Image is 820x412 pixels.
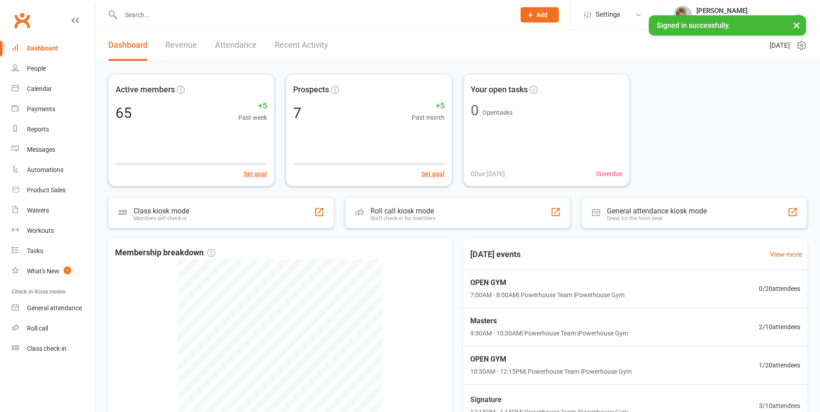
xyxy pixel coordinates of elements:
span: 1 / 20 attendees [759,360,800,370]
div: Great for the front desk [607,215,707,222]
div: Messages [27,146,55,153]
span: OPEN GYM [470,277,624,289]
a: Revenue [165,30,197,61]
a: Automations [12,160,95,180]
span: Add [536,11,548,18]
div: Roll call kiosk mode [370,207,436,215]
span: OPEN GYM [470,353,632,365]
span: +5 [238,100,267,113]
div: Roll call [27,325,48,332]
span: Active members [116,83,175,96]
input: Search... [118,9,509,21]
span: 10:30AM - 12:15PM | Powerhouse Team | Powerhouse Gym [470,367,632,376]
div: 65 [116,106,132,120]
div: Members self check-in [134,215,189,222]
span: 3 / 10 attendees [759,400,800,410]
a: Calendar [12,79,95,99]
div: What's New [27,267,59,275]
a: Dashboard [12,38,95,59]
a: Product Sales [12,180,95,200]
span: Membership breakdown [115,246,215,259]
div: Staff check-in for members [370,215,436,222]
span: [DATE] [770,40,790,51]
a: Attendance [215,30,257,61]
a: Roll call [12,318,95,339]
div: 0 [471,103,479,118]
div: General attendance [27,304,82,312]
div: Dashboard [27,45,58,52]
div: Class check-in [27,345,67,352]
a: Payments [12,99,95,119]
div: [PERSON_NAME] [696,7,795,15]
span: 1 [64,267,71,274]
div: Waivers [27,207,49,214]
a: What's New1 [12,261,95,281]
span: 0 overdue [596,169,622,179]
a: Recent Activity [275,30,328,61]
span: +5 [412,100,445,113]
div: Payments [27,105,55,113]
a: View more [770,249,802,260]
a: Tasks [12,241,95,261]
span: 9:30AM - 10:30AM | Powerhouse Team | Powerhouse Gym [470,328,628,338]
a: People [12,59,95,79]
button: Set goal [421,169,445,179]
div: Product Sales [27,186,66,194]
button: Set goal [244,169,267,179]
div: 7 [293,106,301,120]
div: Workouts [27,227,54,234]
span: 2 / 10 attendees [759,322,800,332]
img: thumb_image1590539733.png [674,6,692,24]
span: Past month [412,113,445,122]
span: Open tasks [482,109,512,116]
span: 7:00AM - 8:00AM | Powerhouse Team | Powerhouse Gym [470,290,624,300]
div: Class kiosk mode [134,207,189,215]
span: Your open tasks [471,83,528,96]
h3: [DATE] events [463,246,528,263]
div: People [27,65,46,72]
span: Masters [470,315,628,327]
button: × [789,15,805,35]
a: Messages [12,140,95,160]
div: Reports [27,126,49,133]
span: 0 Due [DATE] [471,169,505,179]
div: Calendar [27,85,52,92]
span: Prospects [293,83,329,96]
a: Dashboard [108,30,147,61]
div: Automations [27,166,63,173]
span: Signature [470,394,628,406]
div: Powerhouse Physiotherapy Pty Ltd [696,15,795,23]
a: Class kiosk mode [12,339,95,359]
span: Signed in successfully. [657,21,730,30]
button: Add [521,7,559,23]
div: General attendance kiosk mode [607,207,707,215]
a: Waivers [12,200,95,221]
span: Past week [238,113,267,122]
a: General attendance kiosk mode [12,298,95,318]
a: Clubworx [11,9,33,32]
a: Reports [12,119,95,140]
a: Workouts [12,221,95,241]
span: Settings [596,5,620,25]
div: Tasks [27,247,43,254]
span: 0 / 20 attendees [759,284,800,294]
